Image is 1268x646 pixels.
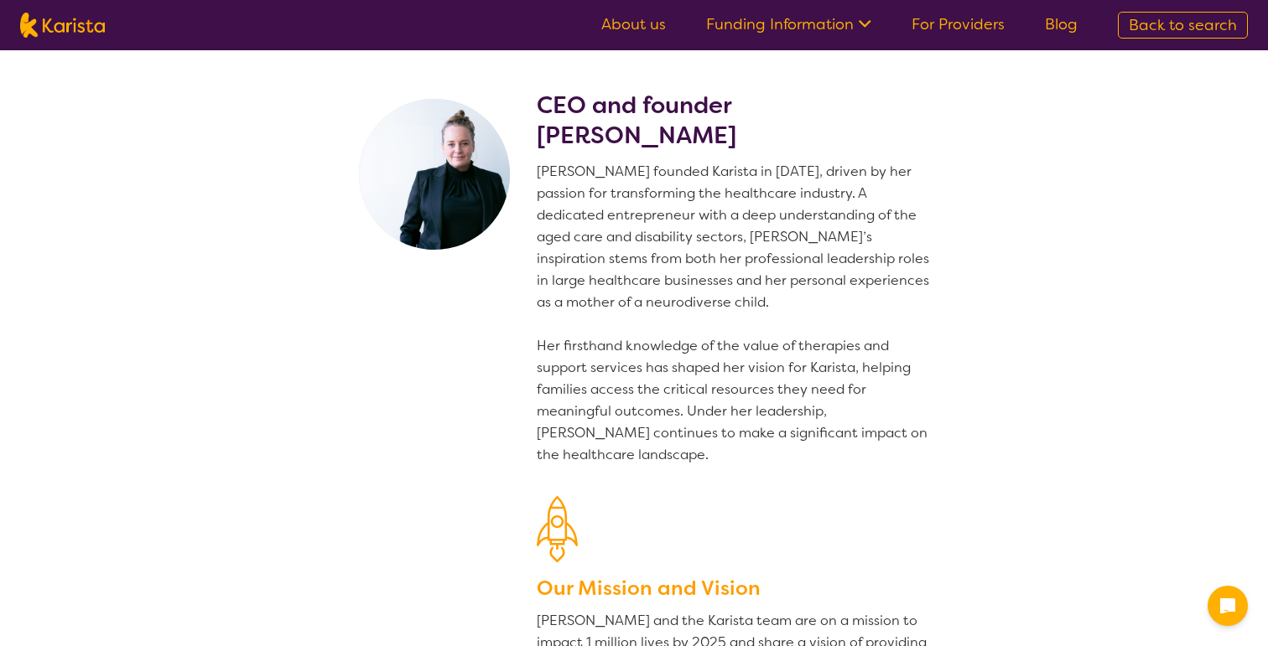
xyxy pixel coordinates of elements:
a: For Providers [912,14,1005,34]
a: Blog [1045,14,1078,34]
a: Funding Information [706,14,871,34]
p: [PERSON_NAME] founded Karista in [DATE], driven by her passion for transforming the healthcare in... [537,161,936,466]
a: About us [601,14,666,34]
span: Back to search [1129,15,1237,35]
h3: Our Mission and Vision [537,573,936,603]
img: Our Mission [537,496,578,562]
h2: CEO and founder [PERSON_NAME] [537,90,936,151]
img: Karista logo [20,13,105,38]
a: Back to search [1118,12,1248,39]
